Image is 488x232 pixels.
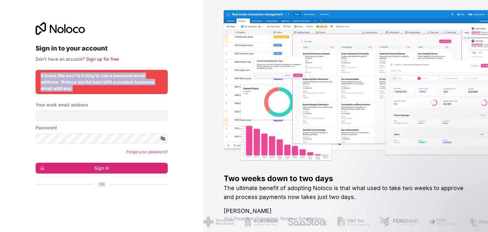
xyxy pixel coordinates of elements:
[224,215,468,222] h1: Vice President Operations , Fergmar Enterprises
[41,72,163,92] div: It looks like you're trying to use a personal email address. Noloco works best with a custom busi...
[196,217,227,227] img: /assets/american-red-cross-BAupjrZR.png
[32,194,166,208] iframe: Sign in with Google Button
[36,133,168,144] input: Password
[126,149,168,154] a: Forgot your password?
[361,184,488,229] iframe: Intercom notifications message
[36,56,85,62] span: Don't have an account?
[224,174,468,184] h1: Two weeks down to two days
[86,56,119,62] a: Sign up for free
[224,184,468,201] h2: The ultimate benefit of adopting Noloco is that what used to take two weeks to approve and proces...
[36,125,57,131] label: Password
[36,102,88,108] label: Your work email address
[36,163,168,174] button: Sign in
[224,207,468,215] h1: [PERSON_NAME]
[36,43,168,54] h2: Sign in to your account
[98,181,105,188] span: Or
[36,111,168,121] input: Email address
